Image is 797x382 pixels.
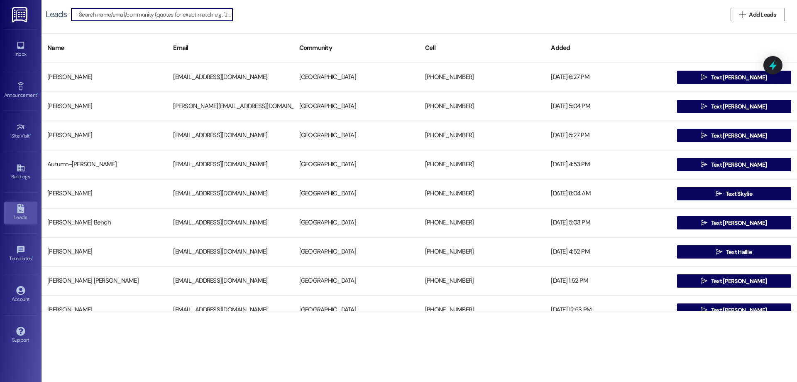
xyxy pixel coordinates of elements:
div: [GEOGRAPHIC_DATA] [293,98,419,115]
div: Email [167,38,293,58]
a: Templates • [4,243,37,265]
div: [EMAIL_ADDRESS][DOMAIN_NAME] [167,302,293,318]
div: [PHONE_NUMBER] [419,302,545,318]
a: Support [4,324,37,347]
div: [DATE] 5:03 PM [545,214,671,231]
div: [DATE] 12:53 PM [545,302,671,318]
button: Text [PERSON_NAME] [677,303,791,317]
div: [GEOGRAPHIC_DATA] [293,214,419,231]
span: Text [PERSON_NAME] [711,73,767,82]
i:  [701,132,707,139]
div: [PERSON_NAME] Bench [42,214,167,231]
button: Text [PERSON_NAME] [677,129,791,142]
button: Text [PERSON_NAME] [677,71,791,84]
div: [DATE] 1:52 PM [545,273,671,289]
div: [PERSON_NAME] [42,127,167,144]
div: Community [293,38,419,58]
div: [PHONE_NUMBER] [419,69,545,86]
div: [DATE] 6:27 PM [545,69,671,86]
button: Text [PERSON_NAME] [677,158,791,171]
a: Account [4,283,37,306]
span: Text [PERSON_NAME] [711,277,767,286]
div: [EMAIL_ADDRESS][DOMAIN_NAME] [167,244,293,260]
button: Text Haille [677,245,791,259]
span: • [32,254,33,260]
div: [DATE] 8:04 AM [545,185,671,202]
div: [DATE] 5:27 PM [545,127,671,144]
span: Text [PERSON_NAME] [711,306,767,315]
div: [PERSON_NAME] [42,69,167,86]
div: [GEOGRAPHIC_DATA] [293,302,419,318]
span: • [30,132,31,138]
div: [EMAIL_ADDRESS][DOMAIN_NAME] [167,214,293,231]
a: Leads [4,202,37,224]
div: [GEOGRAPHIC_DATA] [293,69,419,86]
i:  [701,161,707,168]
div: [PHONE_NUMBER] [419,185,545,202]
div: [EMAIL_ADDRESS][DOMAIN_NAME] [167,156,293,173]
button: Text Skylie [677,187,791,200]
span: Add Leads [749,10,776,19]
div: [PERSON_NAME] [42,98,167,115]
i:  [701,278,707,284]
div: [PHONE_NUMBER] [419,156,545,173]
span: Text [PERSON_NAME] [711,160,767,169]
input: Search name/email/community (quotes for exact match e.g. "John Smith") [79,9,232,20]
i:  [716,190,722,197]
a: Site Visit • [4,120,37,143]
div: [PHONE_NUMBER] [419,127,545,144]
div: Autumn-[PERSON_NAME] [42,156,167,173]
span: Text [PERSON_NAME] [711,102,767,111]
i:  [739,11,746,18]
span: Text Haille [726,248,752,256]
span: • [37,91,38,97]
div: [DATE] 5:04 PM [545,98,671,115]
span: Text [PERSON_NAME] [711,219,767,227]
div: [GEOGRAPHIC_DATA] [293,273,419,289]
div: [GEOGRAPHIC_DATA] [293,185,419,202]
button: Text [PERSON_NAME] [677,274,791,288]
div: [GEOGRAPHIC_DATA] [293,244,419,260]
div: [EMAIL_ADDRESS][DOMAIN_NAME] [167,69,293,86]
i:  [701,219,707,226]
div: Cell [419,38,545,58]
a: Inbox [4,38,37,61]
div: [EMAIL_ADDRESS][DOMAIN_NAME] [167,273,293,289]
i:  [701,307,707,313]
i:  [716,249,722,255]
button: Text [PERSON_NAME] [677,100,791,113]
span: Text [PERSON_NAME] [711,131,767,140]
div: [PERSON_NAME][EMAIL_ADDRESS][DOMAIN_NAME] [167,98,293,115]
div: [GEOGRAPHIC_DATA] [293,127,419,144]
div: Leads [46,10,67,19]
div: [PERSON_NAME] [42,302,167,318]
div: Name [42,38,167,58]
div: [PHONE_NUMBER] [419,273,545,289]
div: [EMAIL_ADDRESS][DOMAIN_NAME] [167,185,293,202]
div: [PHONE_NUMBER] [419,98,545,115]
i:  [701,103,707,110]
div: [DATE] 4:52 PM [545,244,671,260]
button: Add Leads [731,8,785,21]
div: [PERSON_NAME] [42,185,167,202]
div: Added [545,38,671,58]
a: Buildings [4,161,37,183]
button: Text [PERSON_NAME] [677,216,791,229]
img: ResiDesk Logo [12,7,29,22]
i:  [701,74,707,81]
div: [PERSON_NAME] [42,244,167,260]
div: [EMAIL_ADDRESS][DOMAIN_NAME] [167,127,293,144]
div: [PHONE_NUMBER] [419,214,545,231]
div: [DATE] 4:53 PM [545,156,671,173]
div: [PERSON_NAME] [PERSON_NAME] [42,273,167,289]
span: Text Skylie [726,190,752,198]
div: [GEOGRAPHIC_DATA] [293,156,419,173]
div: [PHONE_NUMBER] [419,244,545,260]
